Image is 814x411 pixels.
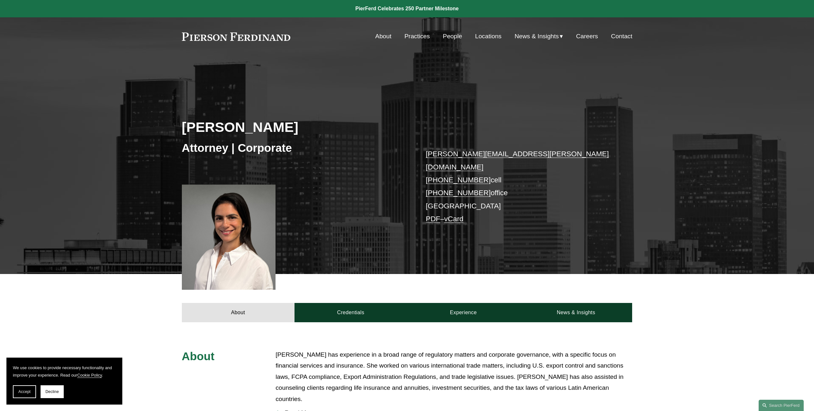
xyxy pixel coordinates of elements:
[444,215,463,223] a: vCard
[13,364,116,379] p: We use cookies to provide necessary functionality and improve your experience. Read our .
[611,30,632,42] a: Contact
[13,385,36,398] button: Accept
[18,389,31,394] span: Accept
[182,350,215,362] span: About
[515,30,563,42] a: folder dropdown
[41,385,64,398] button: Decline
[404,30,430,42] a: Practices
[759,400,804,411] a: Search this site
[6,358,122,405] section: Cookie banner
[576,30,598,42] a: Careers
[515,31,559,42] span: News & Insights
[276,349,632,405] p: [PERSON_NAME] has experience in a broad range of regulatory matters and corporate governance, wit...
[475,30,501,42] a: Locations
[443,30,462,42] a: People
[426,150,609,171] a: [PERSON_NAME][EMAIL_ADDRESS][PERSON_NAME][DOMAIN_NAME]
[295,303,407,322] a: Credentials
[375,30,391,42] a: About
[182,303,295,322] a: About
[182,141,407,155] h3: Attorney | Corporate
[45,389,59,394] span: Decline
[407,303,520,322] a: Experience
[426,189,491,197] a: [PHONE_NUMBER]
[426,215,440,223] a: PDF
[182,119,407,135] h2: [PERSON_NAME]
[77,373,102,378] a: Cookie Policy
[426,148,613,225] p: cell office [GEOGRAPHIC_DATA] –
[519,303,632,322] a: News & Insights
[426,176,491,184] a: [PHONE_NUMBER]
